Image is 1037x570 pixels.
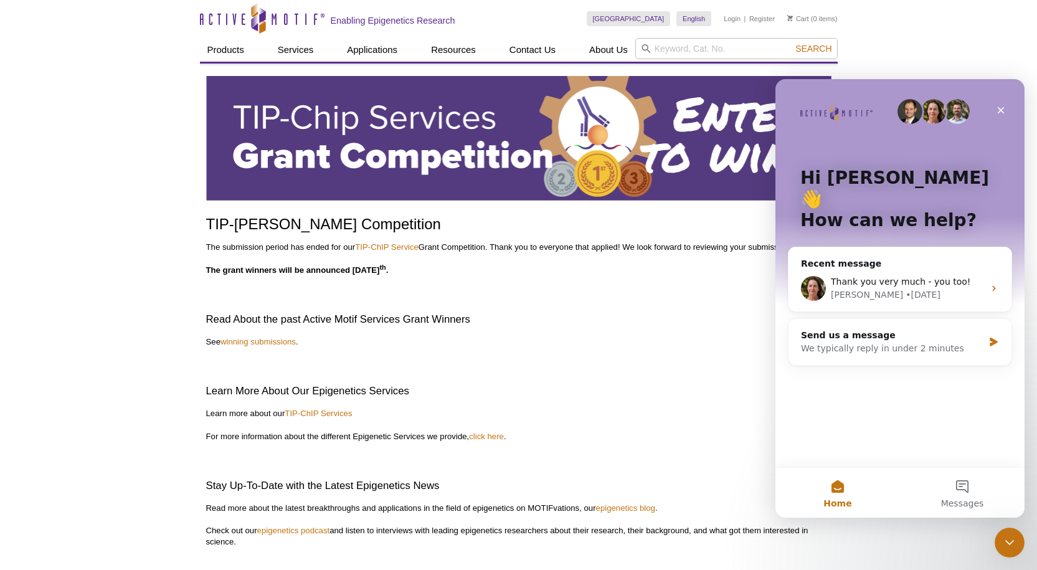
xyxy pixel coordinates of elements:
p: Read more about the latest breakthroughs and applications in the field of epigenetics on MOTIFvat... [206,503,831,548]
span: Search [795,44,831,54]
a: Services [270,38,321,62]
img: Active Motif TIP-ChIP Services Grant Competition [206,76,831,201]
a: click here [469,432,504,441]
input: Keyword, Cat. No. [635,38,838,59]
h2: Read About the past Active Motif Services Grant Winners [206,312,831,327]
p: For more information about the different Epigenetic Services we provide, . [206,431,831,442]
a: Products [200,38,252,62]
p: See . [206,336,831,348]
a: Resources [424,38,483,62]
p: The submission period has ended for our Grant Competition. Thank you to everyone that applied! We... [206,242,831,253]
p: Learn more about our [206,408,831,419]
iframe: Intercom live chat [995,528,1025,558]
a: Cart [787,14,809,23]
a: epigenetics blog [596,503,655,513]
h2: Stay Up-To-Date with the Latest Epigenetics News [206,478,831,493]
a: Applications [339,38,405,62]
iframe: Intercom live chat [775,79,1025,518]
a: winning submissions [220,337,296,346]
li: (0 items) [787,11,838,26]
h2: Learn More About Our Epigenetics Services [206,384,831,399]
button: Search [792,43,835,54]
a: About Us [582,38,635,62]
li: | [744,11,746,26]
a: TIP-ChIP Services [285,409,352,418]
strong: The grant winners will be announced [DATE] . [206,265,389,275]
a: Register [749,14,775,23]
a: TIP-ChIP Service [355,242,419,252]
a: epigenetics podcast [257,526,330,535]
a: Login [724,14,741,23]
img: Your Cart [787,15,793,21]
a: [GEOGRAPHIC_DATA] [587,11,671,26]
h1: TIP-[PERSON_NAME] Competition [206,216,831,234]
h2: Enabling Epigenetics Research [331,15,455,26]
a: Contact Us [502,38,563,62]
a: English [676,11,711,26]
sup: th [379,264,386,271]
